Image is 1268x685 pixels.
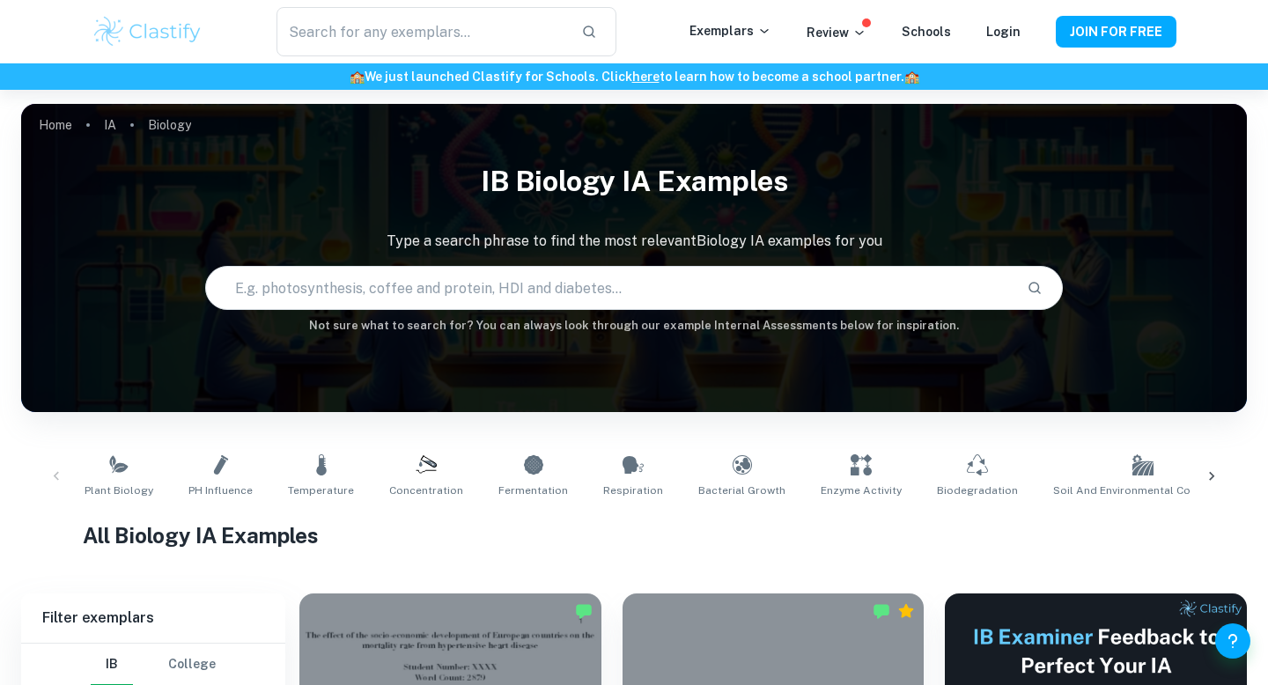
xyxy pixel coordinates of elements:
a: IA [104,113,116,137]
a: Schools [902,25,951,39]
h6: Filter exemplars [21,593,285,643]
span: 🏫 [350,70,365,84]
span: Enzyme Activity [821,482,902,498]
button: Help and Feedback [1215,623,1250,659]
h6: We just launched Clastify for Schools. Click to learn how to become a school partner. [4,67,1264,86]
span: pH Influence [188,482,253,498]
a: Home [39,113,72,137]
input: Search for any exemplars... [276,7,567,56]
img: Marked [575,602,593,620]
span: 🏫 [904,70,919,84]
span: Temperature [288,482,354,498]
span: Bacterial Growth [698,482,785,498]
span: Fermentation [498,482,568,498]
div: Premium [897,602,915,620]
h1: IB Biology IA examples [21,153,1247,210]
h1: All Biology IA Examples [83,519,1186,551]
p: Type a search phrase to find the most relevant Biology IA examples for you [21,231,1247,252]
p: Review [807,23,866,42]
a: Login [986,25,1021,39]
a: here [632,70,660,84]
h6: Not sure what to search for? You can always look through our example Internal Assessments below f... [21,317,1247,335]
span: Plant Biology [85,482,153,498]
span: Respiration [603,482,663,498]
img: Clastify logo [92,14,203,49]
img: Marked [873,602,890,620]
span: Soil and Environmental Conditions [1053,482,1233,498]
span: Concentration [389,482,463,498]
span: Biodegradation [937,482,1018,498]
p: Biology [148,115,191,135]
p: Exemplars [689,21,771,41]
button: JOIN FOR FREE [1056,16,1176,48]
button: Search [1020,273,1050,303]
input: E.g. photosynthesis, coffee and protein, HDI and diabetes... [206,263,1013,313]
